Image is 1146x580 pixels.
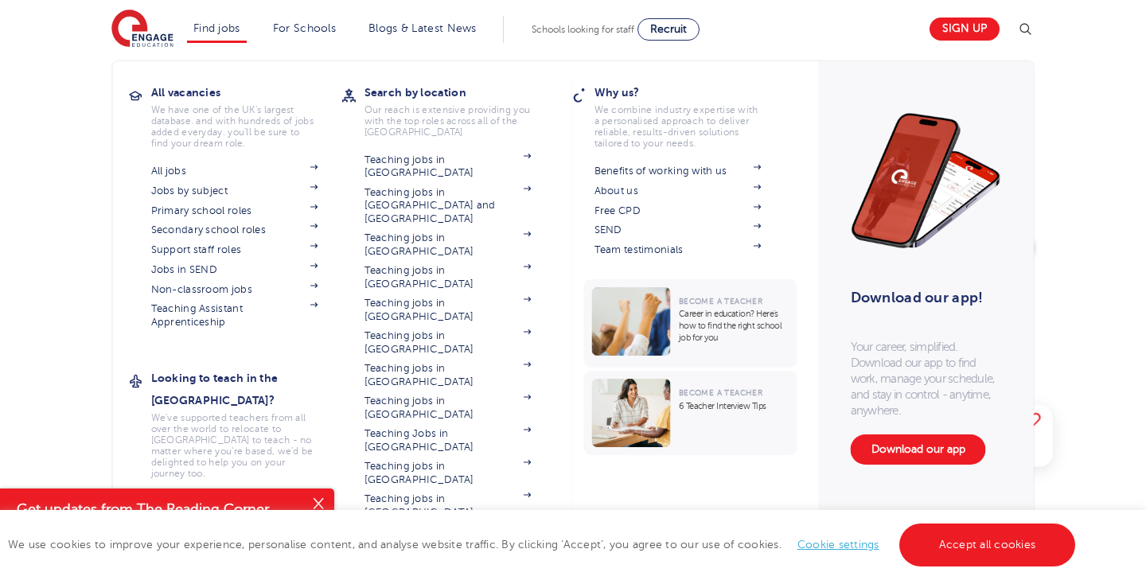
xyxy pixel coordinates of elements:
[302,489,334,520] button: Close
[851,280,995,315] h3: Download our app!
[594,185,762,197] a: About us
[364,329,532,356] a: Teaching jobs in [GEOGRAPHIC_DATA]
[594,165,762,177] a: Benefits of working with us
[679,308,789,344] p: Career in education? Here’s how to find the right school job for you
[679,388,762,397] span: Become a Teacher
[594,104,762,149] p: We combine industry expertise with a personalised approach to deliver reliable, results-driven so...
[151,243,318,256] a: Support staff roles
[679,297,762,306] span: Become a Teacher
[594,243,762,256] a: Team testimonials
[17,500,301,520] h4: Get updates from The Reading Corner
[193,22,240,34] a: Find jobs
[584,279,801,368] a: Become a TeacherCareer in education? Here’s how to find the right school job for you
[364,362,532,388] a: Teaching jobs in [GEOGRAPHIC_DATA]
[594,204,762,217] a: Free CPD
[930,18,1000,41] a: Sign up
[851,339,1002,418] p: Your career, simplified. Download our app to find work, manage your schedule, and stay in control...
[151,165,318,177] a: All jobs
[364,427,532,453] a: Teaching Jobs in [GEOGRAPHIC_DATA]
[797,539,879,551] a: Cookie settings
[151,81,342,103] h3: All vacancies
[151,302,318,329] a: Teaching Assistant Apprenticeship
[151,263,318,276] a: Jobs in SEND
[273,22,336,34] a: For Schools
[151,224,318,236] a: Secondary school roles
[151,367,342,479] a: Looking to teach in the [GEOGRAPHIC_DATA]?We've supported teachers from all over the world to rel...
[594,224,762,236] a: SEND
[151,104,318,149] p: We have one of the UK's largest database. and with hundreds of jobs added everyday. you'll be sur...
[364,264,532,290] a: Teaching jobs in [GEOGRAPHIC_DATA]
[364,232,532,258] a: Teaching jobs in [GEOGRAPHIC_DATA]
[650,23,687,35] span: Recruit
[364,81,555,138] a: Search by locationOur reach is extensive providing you with the top roles across all of the [GEOG...
[151,81,342,149] a: All vacanciesWe have one of the UK's largest database. and with hundreds of jobs added everyday. ...
[368,22,477,34] a: Blogs & Latest News
[594,81,785,149] a: Why us?We combine industry expertise with a personalised approach to deliver reliable, results-dr...
[364,104,532,138] p: Our reach is extensive providing you with the top roles across all of the [GEOGRAPHIC_DATA]
[151,185,318,197] a: Jobs by subject
[637,18,700,41] a: Recruit
[584,371,801,455] a: Become a Teacher6 Teacher Interview Tips
[364,395,532,421] a: Teaching jobs in [GEOGRAPHIC_DATA]
[364,460,532,486] a: Teaching jobs in [GEOGRAPHIC_DATA]
[151,367,342,411] h3: Looking to teach in the [GEOGRAPHIC_DATA]?
[151,283,318,296] a: Non-classroom jobs
[364,154,532,180] a: Teaching jobs in [GEOGRAPHIC_DATA]
[364,81,555,103] h3: Search by location
[851,434,986,465] a: Download our app
[364,186,532,225] a: Teaching jobs in [GEOGRAPHIC_DATA] and [GEOGRAPHIC_DATA]
[594,81,785,103] h3: Why us?
[899,524,1076,566] a: Accept all cookies
[364,297,532,323] a: Teaching jobs in [GEOGRAPHIC_DATA]
[532,24,634,35] span: Schools looking for staff
[679,400,789,412] p: 6 Teacher Interview Tips
[111,10,173,49] img: Engage Education
[8,539,1079,551] span: We use cookies to improve your experience, personalise content, and analyse website traffic. By c...
[364,492,532,519] a: Teaching jobs in [GEOGRAPHIC_DATA]
[151,412,318,479] p: We've supported teachers from all over the world to relocate to [GEOGRAPHIC_DATA] to teach - no m...
[151,204,318,217] a: Primary school roles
